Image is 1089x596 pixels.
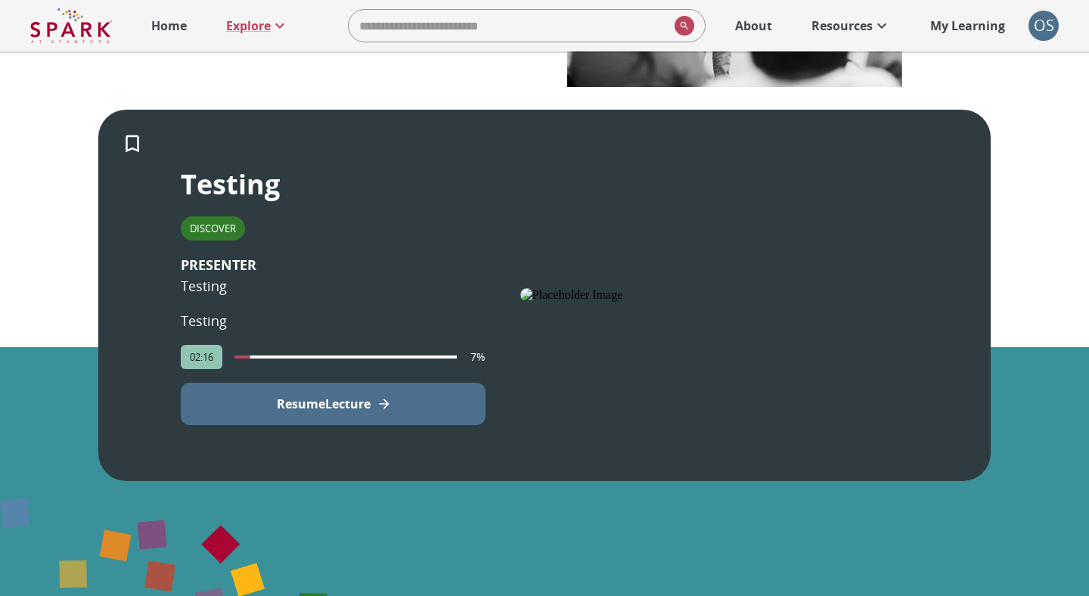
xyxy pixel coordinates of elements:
[30,8,112,44] img: Logo of SPARK at Stanford
[121,132,144,155] svg: Add to My Learning
[181,310,227,331] p: Testing
[669,10,694,42] button: search
[728,9,780,42] a: About
[226,17,271,35] p: Explore
[930,17,1005,35] p: My Learning
[181,383,486,425] button: View Lecture
[520,288,901,302] img: Placeholder Image
[234,355,457,359] span: completion progress of user
[1028,11,1059,41] button: account of current user
[735,17,772,35] p: About
[811,17,873,35] p: Resources
[151,17,187,35] p: Home
[804,9,898,42] a: Resources
[1028,11,1059,41] div: OS
[470,349,486,365] p: 7%
[181,166,280,203] p: Testing
[181,254,256,296] p: Testing
[181,256,256,274] b: PRESENTER
[923,9,1013,42] a: My Learning
[277,395,371,413] p: Resume Lecture
[144,9,194,42] a: Home
[219,9,296,42] a: Explore
[181,222,245,235] span: Discover
[181,350,222,364] span: 02:16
